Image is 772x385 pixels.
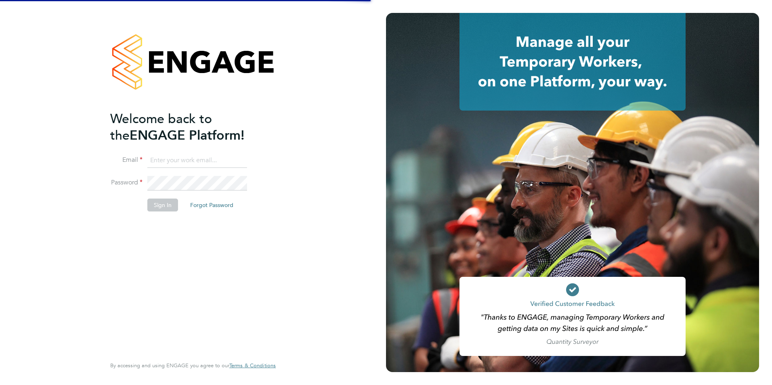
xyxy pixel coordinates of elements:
span: Welcome back to the [110,111,212,143]
label: Password [110,178,143,187]
h2: ENGAGE Platform! [110,111,268,144]
span: By accessing and using ENGAGE you agree to our [110,362,276,369]
input: Enter your work email... [147,153,247,168]
button: Sign In [147,199,178,211]
button: Forgot Password [184,199,240,211]
label: Email [110,156,143,164]
a: Terms & Conditions [229,362,276,369]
